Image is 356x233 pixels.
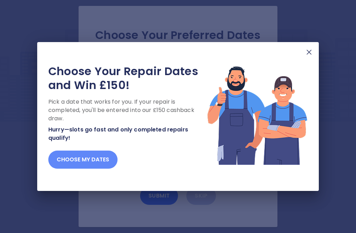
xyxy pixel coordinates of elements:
p: Pick a date that works for you. If your repair is completed, you'll be entered into our £150 cash... [48,98,207,123]
img: Lottery [207,64,308,166]
p: Hurry—slots go fast and only completed repairs qualify! [48,126,207,142]
button: Choose my dates [48,151,118,169]
img: X Mark [305,48,313,56]
h2: Choose Your Repair Dates and Win £150! [48,64,207,92]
